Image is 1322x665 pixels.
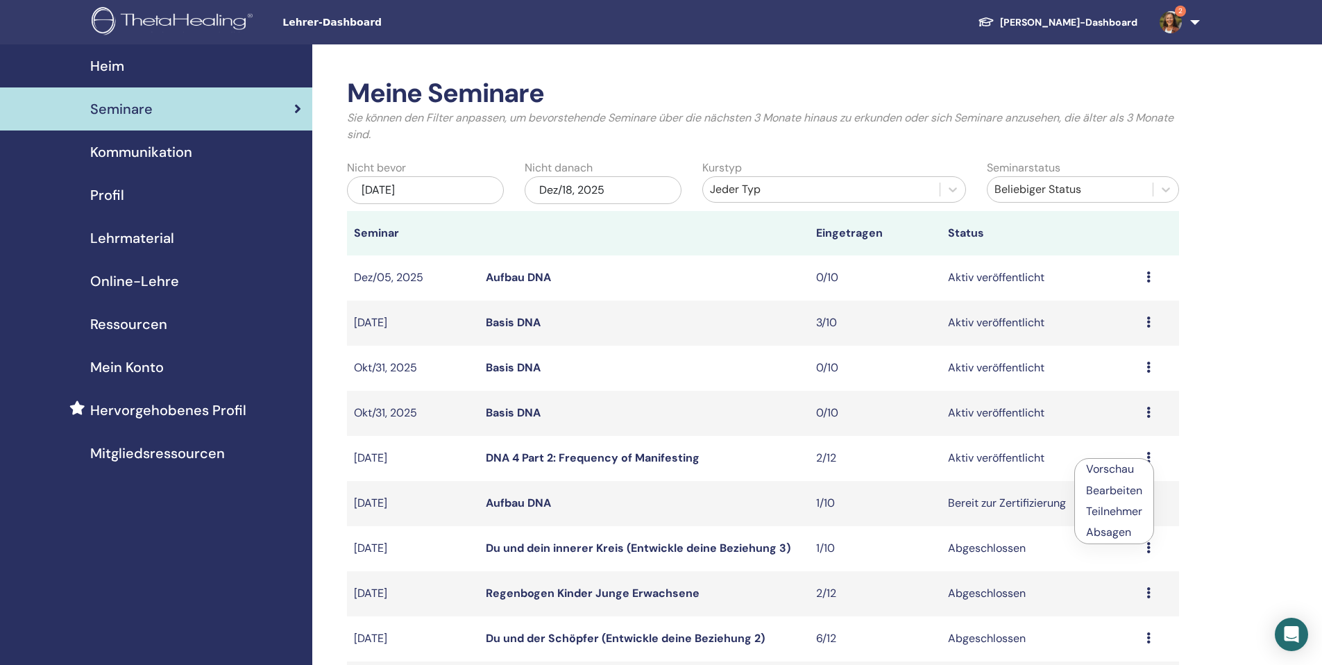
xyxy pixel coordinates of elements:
[347,110,1179,143] p: Sie können den Filter anpassen, um bevorstehende Seminare über die nächsten 3 Monate hinaus zu er...
[1275,618,1308,651] div: Open Intercom Messenger
[809,391,941,436] td: 0/10
[347,616,479,662] td: [DATE]
[347,346,479,391] td: Okt/31, 2025
[1160,11,1182,33] img: default.jpg
[525,176,681,204] div: Dez/18, 2025
[941,571,1139,616] td: Abgeschlossen
[90,228,174,249] span: Lehrmaterial
[809,436,941,481] td: 2/12
[347,571,479,616] td: [DATE]
[525,160,593,176] label: Nicht danach
[1175,6,1186,17] span: 2
[347,391,479,436] td: Okt/31, 2025
[90,142,192,162] span: Kommunikation
[90,56,124,76] span: Heim
[486,541,790,555] a: Du und dein innerer Kreis (Entwickle deine Beziehung 3)
[90,400,246,421] span: Hervorgehobenes Profil
[486,451,700,465] a: DNA 4 Part 2: Frequency of Manifesting
[941,346,1139,391] td: Aktiv veröffentlicht
[809,301,941,346] td: 3/10
[809,571,941,616] td: 2/12
[809,481,941,526] td: 1/10
[941,481,1139,526] td: Bereit zur Zertifizierung
[809,255,941,301] td: 0/10
[1086,504,1142,519] a: Teilnehmer
[90,185,124,205] span: Profil
[486,496,551,510] a: Aufbau DNA
[347,255,479,301] td: Dez/05, 2025
[987,160,1060,176] label: Seminarstatus
[486,270,551,285] a: Aufbau DNA
[347,78,1179,110] h2: Meine Seminare
[809,211,941,255] th: Eingetragen
[1086,462,1134,476] a: Vorschau
[92,7,257,38] img: logo.png
[941,255,1139,301] td: Aktiv veröffentlicht
[486,405,541,420] a: Basis DNA
[486,586,700,600] a: Regenbogen Kinder Junge Erwachsene
[941,436,1139,481] td: Aktiv veröffentlicht
[90,357,164,378] span: Mein Konto
[978,16,994,28] img: graduation-cap-white.svg
[809,526,941,571] td: 1/10
[702,160,742,176] label: Kurstyp
[90,443,225,464] span: Mitgliedsressourcen
[941,391,1139,436] td: Aktiv veröffentlicht
[809,346,941,391] td: 0/10
[347,160,406,176] label: Nicht bevor
[486,360,541,375] a: Basis DNA
[941,211,1139,255] th: Status
[347,301,479,346] td: [DATE]
[90,271,179,292] span: Online-Lehre
[347,481,479,526] td: [DATE]
[282,15,491,30] span: Lehrer-Dashboard
[486,315,541,330] a: Basis DNA
[710,181,933,198] div: Jeder Typ
[90,314,167,335] span: Ressourcen
[347,176,504,204] div: [DATE]
[941,616,1139,662] td: Abgeschlossen
[90,99,153,119] span: Seminare
[1086,524,1142,541] p: Absagen
[994,181,1146,198] div: Beliebiger Status
[1086,483,1142,498] a: Bearbeiten
[486,631,765,646] a: Du und der Schöpfer (Entwickle deine Beziehung 2)
[809,616,941,662] td: 6/12
[347,526,479,571] td: [DATE]
[941,526,1139,571] td: Abgeschlossen
[347,211,479,255] th: Seminar
[347,436,479,481] td: [DATE]
[967,10,1149,35] a: [PERSON_NAME]-Dashboard
[941,301,1139,346] td: Aktiv veröffentlicht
